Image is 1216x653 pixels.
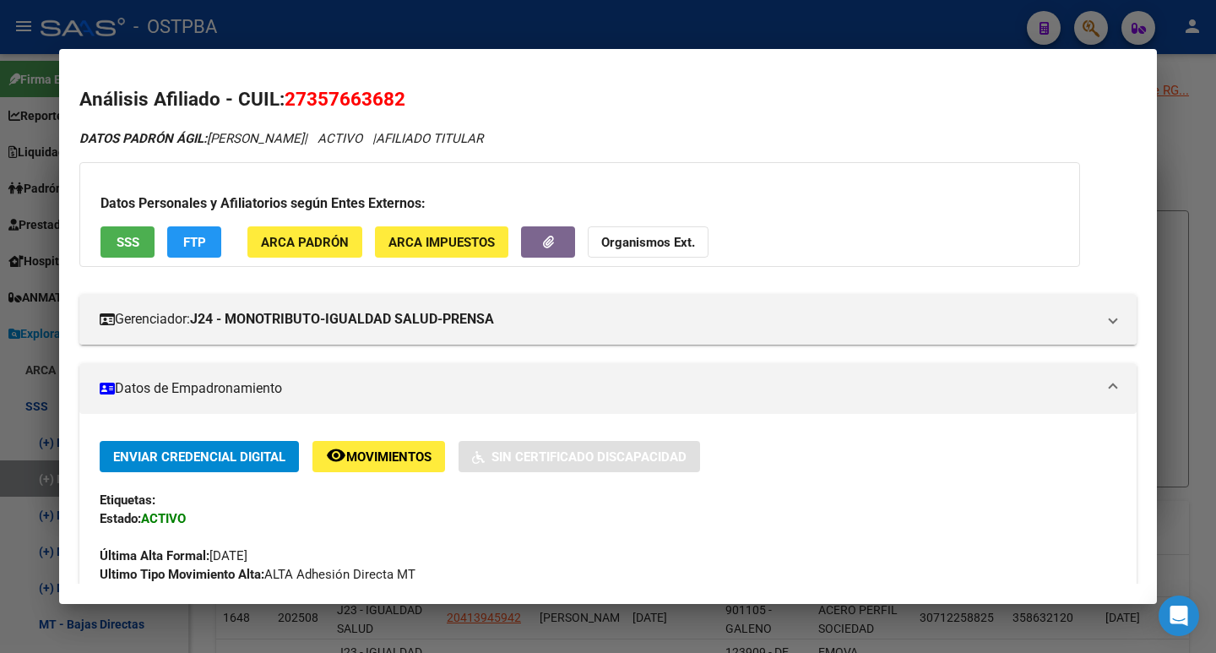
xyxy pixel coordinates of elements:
strong: ACTIVO [141,511,186,526]
mat-expansion-panel-header: Datos de Empadronamiento [79,363,1137,414]
strong: Ultimo Tipo Movimiento Alta: [100,567,264,582]
button: ARCA Padrón [247,226,362,258]
span: ARCA Impuestos [388,235,495,250]
h3: Datos Personales y Afiliatorios según Entes Externos: [100,193,1059,214]
button: Sin Certificado Discapacidad [459,441,700,472]
strong: Estado: [100,511,141,526]
mat-panel-title: Gerenciador: [100,309,1096,329]
strong: Última Alta Formal: [100,548,209,563]
span: [DATE] [100,548,247,563]
button: FTP [167,226,221,258]
strong: Organismos Ext. [601,235,695,250]
button: ARCA Impuestos [375,226,508,258]
span: FTP [183,235,206,250]
span: [PERSON_NAME] [79,131,304,146]
span: Enviar Credencial Digital [113,449,285,465]
span: AFILIADO TITULAR [376,131,483,146]
button: SSS [100,226,155,258]
span: SSS [117,235,139,250]
mat-icon: remove_red_eye [326,445,346,465]
mat-expansion-panel-header: Gerenciador:J24 - MONOTRIBUTO-IGUALDAD SALUD-PRENSA [79,294,1137,345]
button: Organismos Ext. [588,226,708,258]
button: Movimientos [312,441,445,472]
span: Movimientos [346,449,432,465]
strong: Etiquetas: [100,492,155,508]
span: ARCA Padrón [261,235,349,250]
strong: J24 - MONOTRIBUTO-IGUALDAD SALUD-PRENSA [190,309,494,329]
div: Open Intercom Messenger [1159,596,1199,636]
mat-panel-title: Datos de Empadronamiento [100,378,1096,399]
span: Sin Certificado Discapacidad [491,449,687,465]
strong: DATOS PADRÓN ÁGIL: [79,131,207,146]
i: | ACTIVO | [79,131,483,146]
span: 27357663682 [285,88,405,110]
h2: Análisis Afiliado - CUIL: [79,85,1137,114]
span: ALTA Adhesión Directa MT [100,567,415,582]
button: Enviar Credencial Digital [100,441,299,472]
